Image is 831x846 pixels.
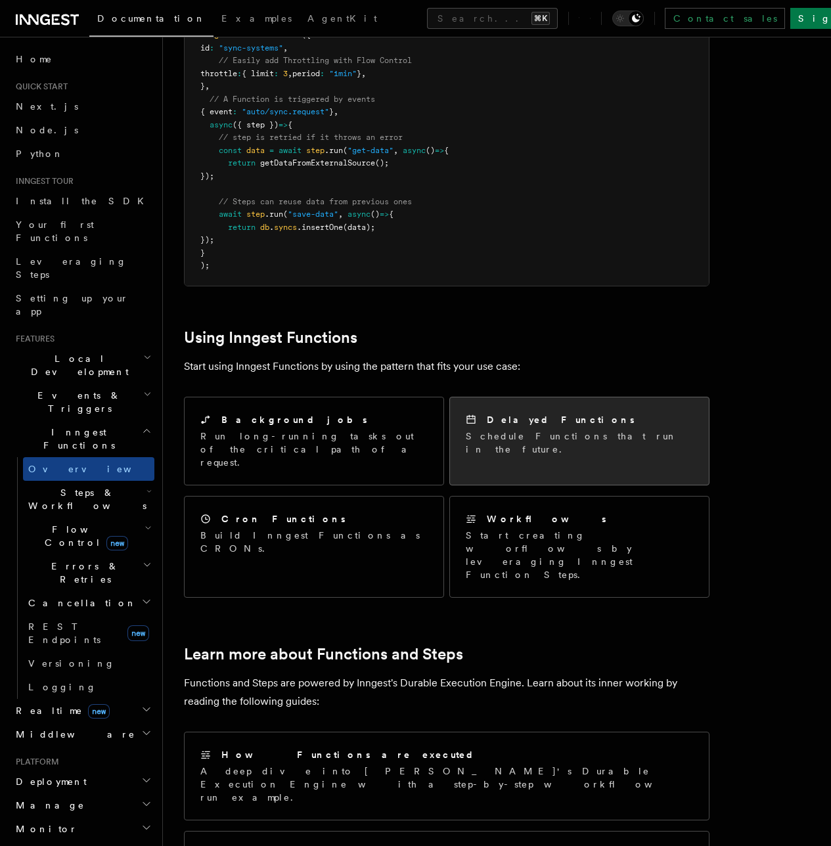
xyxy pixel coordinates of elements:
span: , [338,210,343,219]
h2: Background jobs [221,413,367,426]
span: getDataFromExternalSource [260,158,375,167]
span: (); [375,158,389,167]
button: Flow Controlnew [23,518,154,554]
span: // step is retried if it throws an error [219,133,403,142]
a: Learn more about Functions and Steps [184,645,463,663]
a: Contact sales [665,8,785,29]
a: Node.js [11,118,154,142]
span: async [403,146,426,155]
span: Errors & Retries [23,560,143,586]
span: Node.js [16,125,78,135]
a: Logging [23,675,154,699]
span: db [260,223,269,232]
p: Run long-running tasks out of the critical path of a request. [200,430,428,469]
span: return [228,223,256,232]
p: Functions and Steps are powered by Inngest's Durable Execution Engine. Learn about its inner work... [184,674,709,711]
a: Examples [213,4,300,35]
a: WorkflowsStart creating worflows by leveraging Inngest Function Steps. [449,496,709,598]
a: REST Endpointsnew [23,615,154,652]
span: => [279,120,288,129]
span: , [288,69,292,78]
span: Logging [28,682,97,692]
button: Manage [11,793,154,817]
a: Versioning [23,652,154,675]
button: Search...⌘K [427,8,558,29]
span: ); [200,261,210,270]
span: // Easily add Throttling with Flow Control [219,56,412,65]
span: (data); [343,223,375,232]
a: Home [11,47,154,71]
span: => [435,146,444,155]
span: Platform [11,757,59,767]
button: Cancellation [23,591,154,615]
a: AgentKit [300,4,385,35]
a: Next.js [11,95,154,118]
span: } [357,69,361,78]
span: async [210,120,233,129]
span: new [88,704,110,719]
span: { event [200,107,233,116]
a: Setting up your app [11,286,154,323]
span: Python [16,148,64,159]
span: { limit [242,69,274,78]
span: { [288,120,292,129]
span: Your first Functions [16,219,94,243]
span: ({ step }) [233,120,279,129]
button: Monitor [11,817,154,841]
span: // A Function is triggered by events [210,95,375,104]
span: ( [343,146,348,155]
a: Background jobsRun long-running tasks out of the critical path of a request. [184,397,444,485]
span: Deployment [11,775,87,788]
span: { [389,210,393,219]
button: Middleware [11,723,154,746]
span: } [329,107,334,116]
span: Manage [11,799,85,812]
span: "save-data" [288,210,338,219]
button: Deployment [11,770,154,793]
a: Your first Functions [11,213,154,250]
span: Documentation [97,13,206,24]
h2: Delayed Functions [487,413,635,426]
span: { [444,146,449,155]
span: data [246,146,265,155]
span: Inngest Functions [11,426,142,452]
span: : [274,69,279,78]
span: Leveraging Steps [16,256,127,280]
span: Quick start [11,81,68,92]
span: Realtime [11,704,110,717]
span: new [127,625,149,641]
span: Home [16,53,53,66]
span: "1min" [329,69,357,78]
span: REST Endpoints [28,621,101,645]
button: Realtimenew [11,699,154,723]
p: Build Inngest Functions as CRONs. [200,529,428,555]
kbd: ⌘K [531,12,550,25]
div: Inngest Functions [11,457,154,699]
button: Errors & Retries [23,554,154,591]
span: "sync-systems" [219,43,283,53]
span: throttle [200,69,237,78]
span: Features [11,334,55,344]
span: const [219,146,242,155]
span: Cancellation [23,596,137,610]
span: Flow Control [23,523,145,549]
a: Leveraging Steps [11,250,154,286]
span: , [361,69,366,78]
a: Overview [23,457,154,481]
span: Inngest tour [11,176,74,187]
button: Local Development [11,347,154,384]
span: : [237,69,242,78]
span: async [348,210,371,219]
span: Overview [28,464,164,474]
button: Toggle dark mode [612,11,644,26]
span: } [200,248,205,257]
span: .insertOne [297,223,343,232]
a: Cron FunctionsBuild Inngest Functions as CRONs. [184,496,444,598]
span: 3 [283,69,288,78]
span: => [380,210,389,219]
span: await [219,210,242,219]
a: Documentation [89,4,213,37]
a: How Functions are executedA deep dive into [PERSON_NAME]'s Durable Execution Engine with a step-b... [184,732,709,820]
span: = [269,146,274,155]
span: // Steps can reuse data from previous ones [219,197,412,206]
